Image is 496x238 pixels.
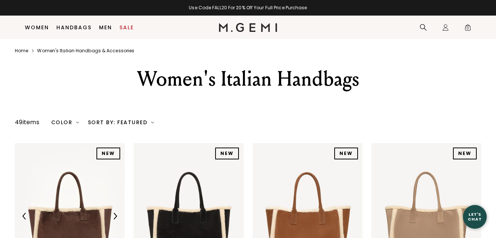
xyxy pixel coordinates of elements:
div: Sort By: Featured [88,119,154,125]
div: Women's Italian Handbags [111,66,386,92]
img: Previous Arrow [21,213,28,219]
a: Home [15,48,28,54]
a: Handbags [56,24,92,30]
img: Next Arrow [112,213,118,219]
a: Men [99,24,112,30]
div: NEW [96,148,120,159]
img: chevron-down.svg [76,121,79,124]
img: M.Gemi [219,23,277,32]
img: chevron-down.svg [151,121,154,124]
span: 0 [464,25,472,33]
div: NEW [334,148,358,159]
a: Women [25,24,49,30]
div: NEW [215,148,239,159]
a: Women's italian handbags & accessories [37,48,134,54]
div: 49 items [15,118,39,127]
div: Color [51,119,79,125]
div: Let's Chat [463,212,487,221]
a: Sale [119,24,134,30]
div: NEW [453,148,477,159]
